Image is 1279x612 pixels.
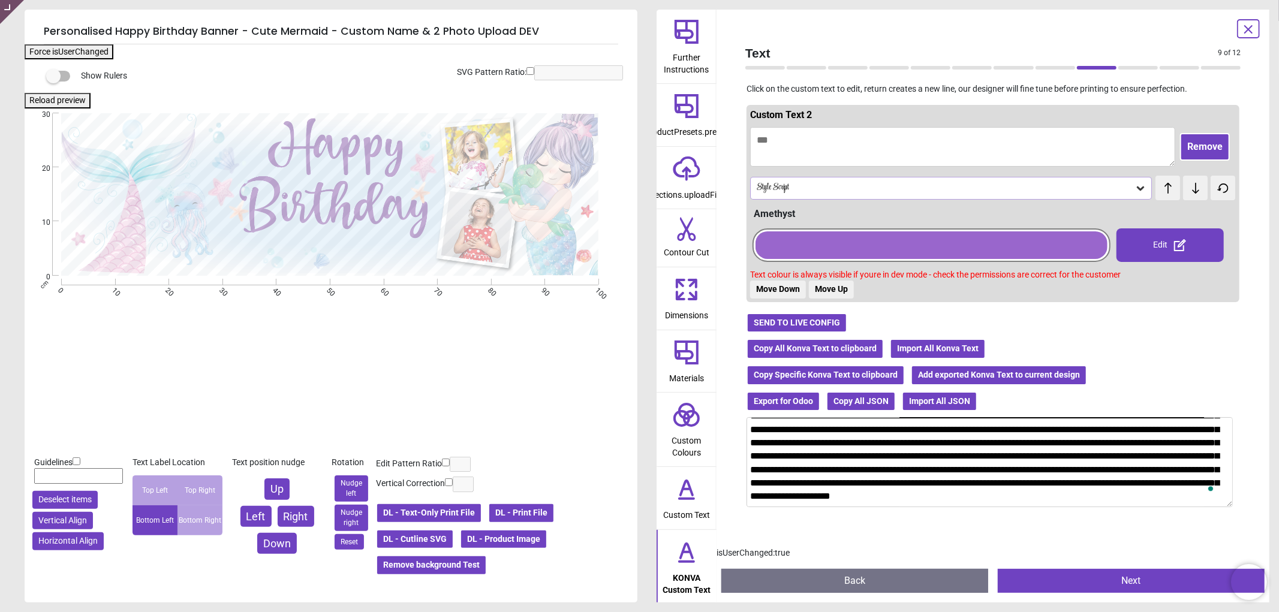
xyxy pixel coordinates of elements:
[1180,133,1230,161] button: Remove
[25,93,91,108] button: Reload preview
[133,457,222,469] div: Text Label Location
[376,555,487,575] button: Remove background Test
[658,46,715,76] span: Further Instructions
[721,569,988,593] button: Back
[332,457,371,469] div: Rotation
[376,458,442,470] label: Edit Pattern Ratio
[665,304,708,322] span: Dimensions
[754,207,1236,221] div: Amethyst
[457,67,526,79] label: SVG Pattern Ratio:
[133,475,177,505] div: Top Left
[264,478,290,499] button: Up
[750,281,806,299] button: Move Down
[747,339,884,359] button: Copy All Konva Text to clipboard
[750,109,812,120] span: Custom Text 2
[240,506,272,527] button: Left
[717,547,1269,559] div: isUserChanged: true
[32,491,98,509] button: Deselect items
[664,241,709,259] span: Contour Cut
[657,530,717,604] button: KONVA Custom Text
[278,506,314,527] button: Right
[657,393,717,466] button: Custom Colours
[747,365,905,385] button: Copy Specific Konva Text to clipboard
[376,478,445,490] label: Vertical Correction
[177,505,222,535] div: Bottom Right
[658,429,715,459] span: Custom Colours
[657,209,717,267] button: Contour Cut
[747,417,1233,507] textarea: To enrich screen reader interactions, please activate Accessibility in Grammarly extension settings
[232,457,322,469] div: Text position nudge
[657,267,717,330] button: Dimensions
[747,391,820,412] button: Export for Odoo
[335,475,368,502] button: Nudge left
[25,44,113,60] button: Force isUserChanged
[460,529,547,550] button: DL - Product Image
[750,270,1121,279] span: Text colour is always visible if youre in dev mode - check the permissions are correct for the cu...
[44,19,618,44] h5: Personalised Happy Birthday Banner - Cute Mermaid - Custom Name & 2 Photo Upload DEV
[911,365,1087,385] button: Add exported Konva Text to current design
[658,566,715,596] span: KONVA Custom Text
[663,504,710,521] span: Custom Text
[645,120,729,138] span: productPresets.preset
[747,313,847,333] button: SEND TO LIVE CONFIG
[335,534,364,550] button: Reset
[826,391,896,412] button: Copy All JSON
[809,281,854,299] button: Move Up
[28,110,50,120] span: 30
[32,532,104,550] button: Horizontal Align
[657,147,717,209] button: sections.uploadFile
[335,505,368,531] button: Nudge right
[34,457,73,467] span: Guidelines
[669,367,704,385] span: Materials
[998,569,1265,593] button: Next
[890,339,986,359] button: Import All Konva Text
[257,533,297,554] button: Down
[651,183,723,201] span: sections.uploadFile
[657,10,717,83] button: Further Instructions
[1231,564,1267,600] iframe: Brevo live chat
[902,391,977,412] button: Import All JSON
[32,512,93,530] button: Vertical Align
[376,529,454,550] button: DL - Cutline SVG
[177,475,222,505] div: Top Right
[1218,48,1241,58] span: 9 of 12
[53,69,637,83] div: Show Rulers
[736,83,1250,95] p: Click on the custom text to edit, return creates a new line, our designer will fine tune before p...
[756,183,1134,193] div: Style Script
[657,467,717,529] button: Custom Text
[1117,228,1224,262] div: Edit
[657,330,717,393] button: Materials
[488,503,555,523] button: DL - Print File
[376,503,482,523] button: DL - Text-Only Print File
[745,44,1218,62] span: Text
[657,84,717,146] button: productPresets.preset
[133,505,177,535] div: Bottom Left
